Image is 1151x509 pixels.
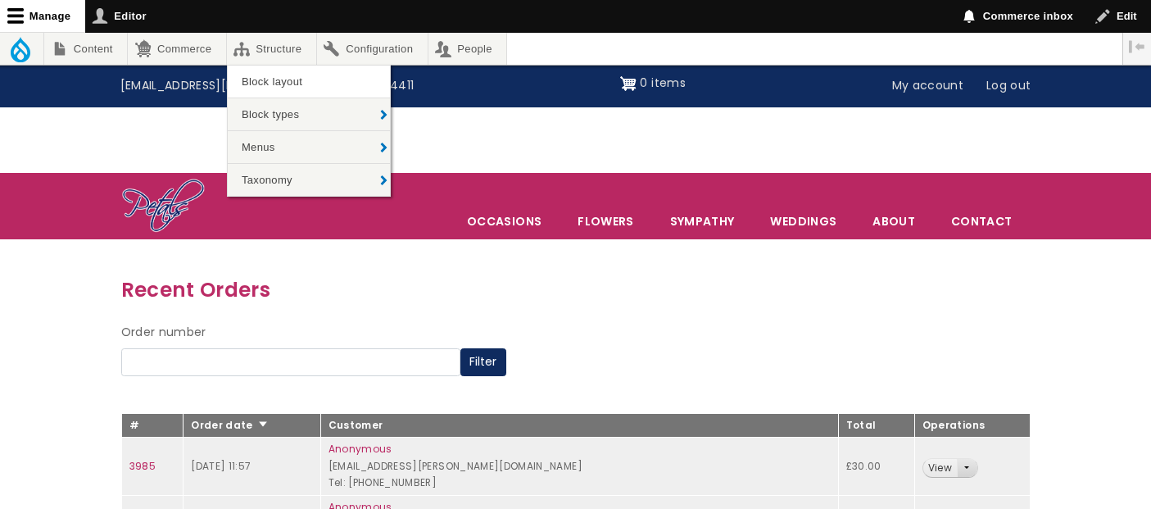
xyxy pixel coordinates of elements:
td: £30.00 [838,438,914,496]
td: [EMAIL_ADDRESS][PERSON_NAME][DOMAIN_NAME] Tel: [PHONE_NUMBER] [320,438,838,496]
a: 3985 [129,459,156,473]
a: Anonymous [329,442,392,456]
a: Menus [228,131,390,163]
a: Block layout [228,66,390,98]
a: Shopping cart 0 items [620,70,686,97]
img: Shopping cart [620,70,637,97]
a: Order date [191,418,269,432]
a: Configuration [317,33,428,65]
label: Order number [121,323,206,343]
a: Taxonomy [228,164,390,196]
img: Home [121,178,206,235]
th: Operations [914,413,1030,438]
th: Total [838,413,914,438]
h3: Recent Orders [121,274,1031,306]
a: My account [881,70,976,102]
a: Content [44,33,127,65]
span: Occasions [450,204,559,239]
time: [DATE] 11:57 [191,459,251,473]
a: About [855,204,932,239]
a: Structure [227,33,316,65]
button: Vertical orientation [1123,33,1151,61]
a: [EMAIL_ADDRESS][DOMAIN_NAME] [109,70,329,102]
button: Filter [460,348,506,376]
a: Block types [228,98,390,130]
a: Contact [934,204,1029,239]
a: Sympathy [653,204,752,239]
th: # [121,413,184,438]
a: People [428,33,507,65]
span: 0 items [640,75,685,91]
a: Flowers [560,204,650,239]
a: Log out [975,70,1042,102]
th: Customer [320,413,838,438]
a: Commerce [128,33,225,65]
span: Weddings [753,204,854,239]
a: View [923,459,957,478]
